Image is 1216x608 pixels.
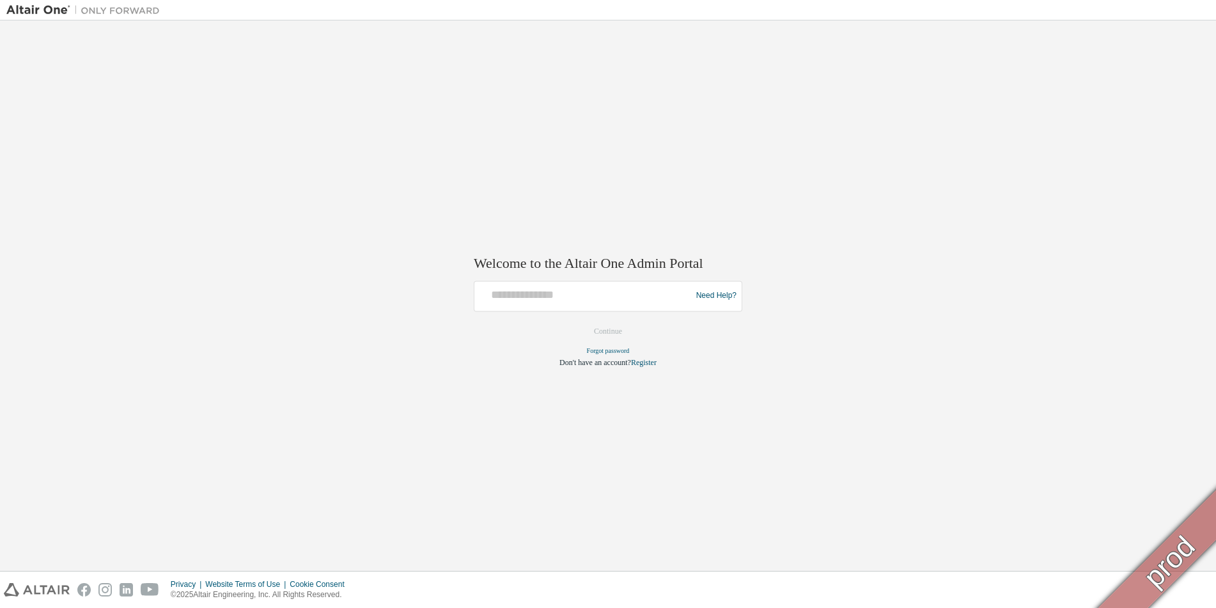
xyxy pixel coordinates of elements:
div: Cookie Consent [290,579,352,589]
img: instagram.svg [98,583,112,596]
img: Altair One [6,4,166,17]
div: Website Terms of Use [205,579,290,589]
img: facebook.svg [77,583,91,596]
a: Register [631,358,657,367]
img: youtube.svg [141,583,159,596]
a: Forgot password [587,347,630,354]
a: Need Help? [696,296,737,297]
span: Don't have an account? [559,358,631,367]
h2: Welcome to the Altair One Admin Portal [474,255,742,273]
div: Privacy [171,579,205,589]
img: altair_logo.svg [4,583,70,596]
img: linkedin.svg [120,583,133,596]
p: © 2025 Altair Engineering, Inc. All Rights Reserved. [171,589,352,600]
